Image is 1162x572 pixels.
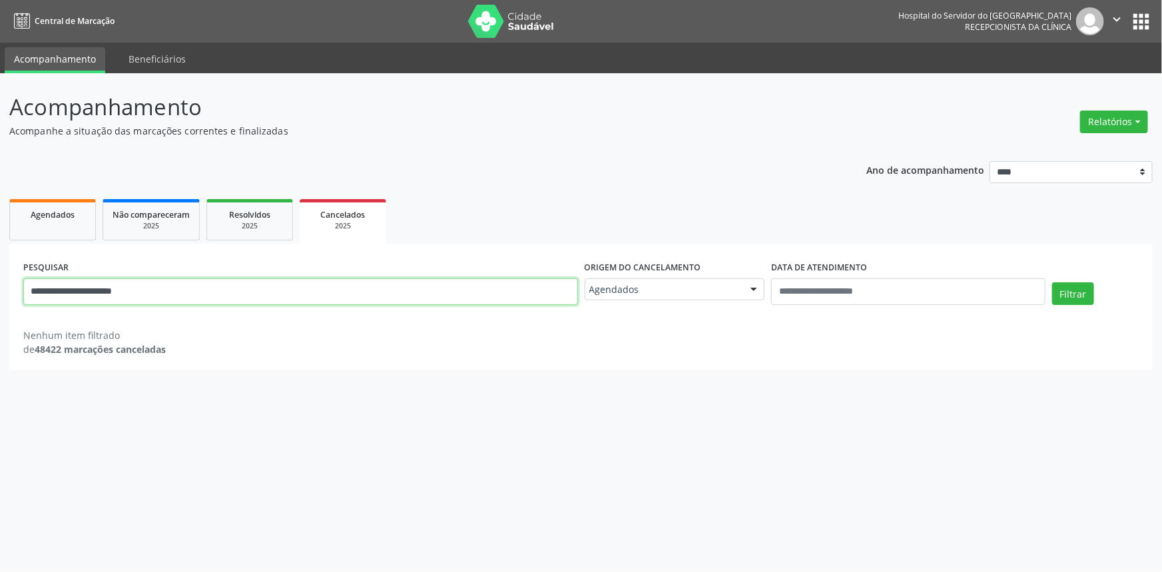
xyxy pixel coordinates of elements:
div: Hospital do Servidor do [GEOGRAPHIC_DATA] [898,10,1071,21]
i:  [1109,12,1124,27]
span: Resolvidos [229,209,270,220]
span: Cancelados [321,209,366,220]
label: Origem do cancelamento [585,258,701,278]
div: 2025 [216,221,283,231]
span: Não compareceram [113,209,190,220]
a: Beneficiários [119,47,195,71]
a: Central de Marcação [9,10,115,32]
img: img [1076,7,1104,35]
strong: 48422 marcações canceladas [35,343,166,356]
button: Relatórios [1080,111,1148,133]
div: 2025 [113,221,190,231]
div: 2025 [309,221,377,231]
p: Ano de acompanhamento [867,161,985,178]
label: PESQUISAR [23,258,69,278]
button: apps [1129,10,1153,33]
a: Acompanhamento [5,47,105,73]
span: Recepcionista da clínica [965,21,1071,33]
div: Nenhum item filtrado [23,328,166,342]
p: Acompanhe a situação das marcações correntes e finalizadas [9,124,810,138]
button:  [1104,7,1129,35]
label: DATA DE ATENDIMENTO [771,258,867,278]
p: Acompanhamento [9,91,810,124]
div: de [23,342,166,356]
span: Agendados [31,209,75,220]
button: Filtrar [1052,282,1094,305]
span: Agendados [589,283,738,296]
span: Central de Marcação [35,15,115,27]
